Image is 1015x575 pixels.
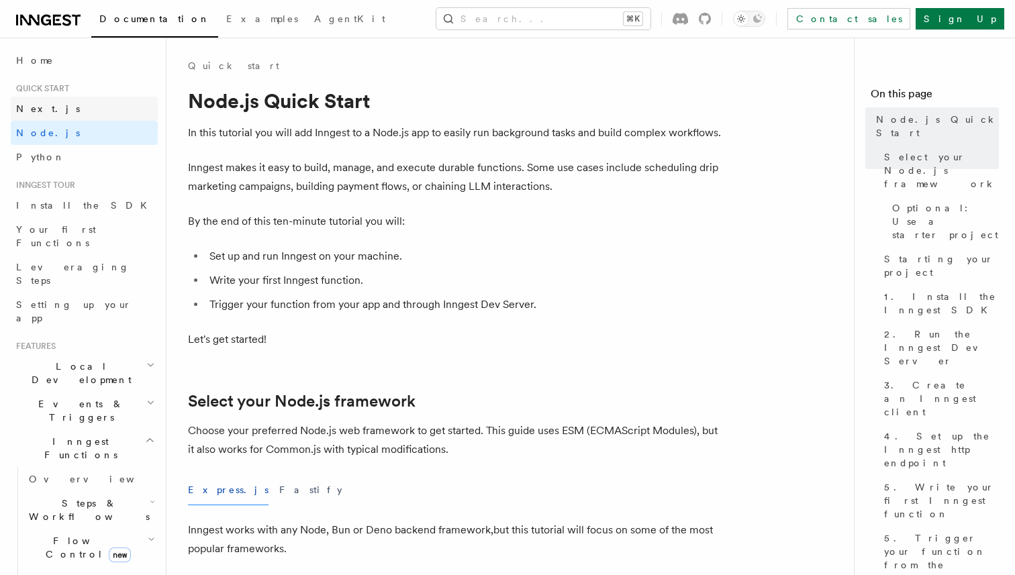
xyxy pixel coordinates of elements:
a: Documentation [91,4,218,38]
a: 5. Write your first Inngest function [879,475,999,526]
a: AgentKit [306,4,393,36]
button: Inngest Functions [11,429,158,467]
a: 3. Create an Inngest client [879,373,999,424]
a: Examples [218,4,306,36]
span: Documentation [99,13,210,24]
button: Search...⌘K [436,8,650,30]
span: Events & Triggers [11,397,146,424]
p: By the end of this ten-minute tutorial you will: [188,212,725,231]
a: Setting up your app [11,293,158,330]
span: Inngest Functions [11,435,145,462]
span: Local Development [11,360,146,386]
span: Select your Node.js framework [884,150,999,191]
span: Node.js Quick Start [876,113,999,140]
a: Home [11,48,158,72]
a: Node.js Quick Start [871,107,999,145]
span: Starting your project [884,252,999,279]
span: new [109,547,131,562]
span: Install the SDK [16,200,155,211]
a: 4. Set up the Inngest http endpoint [879,424,999,475]
li: Write your first Inngest function. [205,271,725,290]
a: Contact sales [787,8,910,30]
h1: Node.js Quick Start [188,89,725,113]
span: Optional: Use a starter project [892,201,999,242]
span: Your first Functions [16,224,96,248]
span: Inngest tour [11,180,75,191]
span: Setting up your app [16,299,132,323]
a: Your first Functions [11,217,158,255]
span: Home [16,54,54,67]
li: Set up and run Inngest on your machine. [205,247,725,266]
button: Steps & Workflows [23,491,158,529]
a: Python [11,145,158,169]
p: Inngest works with any Node, Bun or Deno backend framework,but this tutorial will focus on some o... [188,521,725,558]
kbd: ⌘K [624,12,642,25]
p: Choose your preferred Node.js web framework to get started. This guide uses ESM (ECMAScript Modul... [188,421,725,459]
span: AgentKit [314,13,385,24]
button: Express.js [188,475,269,505]
a: Starting your project [879,247,999,284]
p: In this tutorial you will add Inngest to a Node.js app to easily run background tasks and build c... [188,123,725,142]
li: Trigger your function from your app and through Inngest Dev Server. [205,295,725,314]
a: Install the SDK [11,193,158,217]
h4: On this page [871,86,999,107]
button: Flow Controlnew [23,529,158,566]
span: Flow Control [23,534,148,561]
span: Examples [226,13,298,24]
a: Quick start [188,59,279,72]
a: Next.js [11,97,158,121]
a: Sign Up [916,8,1004,30]
button: Toggle dark mode [733,11,765,27]
a: Optional: Use a starter project [887,196,999,247]
span: 5. Write your first Inngest function [884,480,999,521]
span: Node.js [16,127,80,138]
a: 2. Run the Inngest Dev Server [879,322,999,373]
a: Node.js [11,121,158,145]
p: Inngest makes it easy to build, manage, and execute durable functions. Some use cases include sch... [188,158,725,196]
span: Features [11,341,56,352]
span: Overview [29,474,167,484]
button: Events & Triggers [11,392,158,429]
span: 2. Run the Inngest Dev Server [884,327,999,368]
a: Overview [23,467,158,491]
span: Leveraging Steps [16,262,130,286]
span: 4. Set up the Inngest http endpoint [884,429,999,470]
button: Fastify [279,475,342,505]
a: 1. Install the Inngest SDK [879,284,999,322]
span: Quick start [11,83,69,94]
span: Python [16,152,65,162]
a: Leveraging Steps [11,255,158,293]
span: Steps & Workflows [23,496,150,523]
a: Select your Node.js framework [879,145,999,196]
a: Select your Node.js framework [188,392,416,411]
span: Next.js [16,103,80,114]
button: Local Development [11,354,158,392]
span: 3. Create an Inngest client [884,378,999,419]
span: 1. Install the Inngest SDK [884,290,999,317]
p: Let's get started! [188,330,725,349]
